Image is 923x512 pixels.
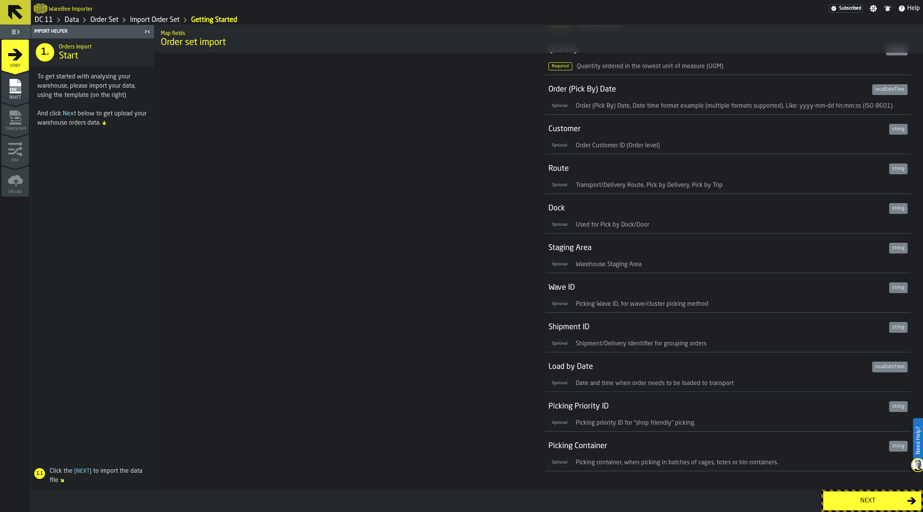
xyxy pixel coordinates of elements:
[866,5,880,12] label: button-toggle-Settings
[2,158,29,163] span: Map
[31,467,151,485] div: Click the to import the data file
[142,27,153,36] label: button-toggle-Close me
[829,4,863,13] a: link-to-/wh/i/2e91095d-d0fa-471d-87cf-b9f7f81665fc/settings/billing
[907,4,920,13] span: Help
[2,40,29,70] li: menu Start
[576,301,708,307] span: Picking Wave ID, for wave/cluster picking method
[889,243,908,253] div: string
[2,103,29,133] li: menu Transform
[31,38,154,66] div: title-Start
[823,491,921,510] button: button-Next
[548,62,572,70] span: Required
[548,163,886,174] div: Route
[839,6,861,11] span: Subscribed
[889,282,908,293] div: string
[90,16,118,24] a: link-to-/wh/i/2e91095d-d0fa-471d-87cf-b9f7f81665fc/data/orders/
[548,322,886,333] div: Shipment ID
[548,441,886,452] div: Picking Container
[577,63,723,70] span: Quantity ordered in the lowest unit of measure (UOM)
[2,95,29,100] span: Select
[191,16,237,24] a: link-to-/wh/i/2e91095d-d0fa-471d-87cf-b9f7f81665fc/import/orders/
[2,64,29,68] span: Start
[31,25,154,38] header: Import Helper
[872,362,908,372] div: localDateTime
[2,190,29,194] span: Upload
[548,221,571,229] span: Optional
[548,142,571,150] span: Optional
[33,29,142,34] div: Import Helper
[36,43,54,62] div: 1.
[2,71,29,102] li: menu Select
[130,16,180,24] a: link-to-/wh/i/2e91095d-d0fa-471d-87cf-b9f7f81665fc/import/orders/
[63,111,76,117] span: Next
[872,84,908,95] div: localDateTime
[889,203,908,214] div: string
[35,471,45,476] span: 1.1
[576,103,893,109] span: Order (Pick By) Date, Date time format example (multiple formats supported). Like: yyyy-mm-dd hh:...
[548,124,886,135] div: Customer
[59,50,78,62] span: Start
[37,109,148,128] div: And click below to get upload your warehouse orders data.
[895,4,923,13] label: button-toggle-Help
[548,260,571,269] span: Optional
[548,340,571,348] span: Optional
[161,29,917,37] h2: Sub Title
[576,262,641,268] span: Warehouse Staging Area
[576,222,649,228] span: Used for Pick by Dock/Door
[548,181,571,189] span: Optional
[2,166,29,197] li: menu Upload
[155,25,923,53] div: title-Order set import
[576,182,723,188] span: Transport/Delivery Route, Pick by Delivery, Pick by Trip
[34,15,477,25] nav: Breadcrumb
[548,362,869,372] div: Load by Date
[59,42,148,50] h2: Sub Title
[548,419,571,427] span: Optional
[889,163,908,174] div: string
[161,37,917,49] span: Order set import
[49,5,93,12] h2: Sub Title
[548,243,886,253] div: Staging Area
[34,2,47,15] a: logo-header
[548,459,571,467] span: Optional
[74,469,76,474] span: [
[576,341,706,347] span: Shipment/Delivery identifier for grouping orders
[889,322,908,333] div: string
[548,282,886,293] div: Wave ID
[2,127,29,131] span: Transform
[576,380,734,387] span: Date and time when order needs to be loaded to transport
[37,72,148,100] div: To get started with analysing your warehouse, please import your data, using the template (on the...
[548,84,869,95] div: Order (Pick By) Date
[881,5,895,12] label: button-toggle-Notifications
[2,27,29,37] label: button-toggle-Toggle Full Menu
[889,124,908,135] div: string
[576,460,778,466] span: Picking container, when picking in batches of cages, totes or bin containers.
[548,401,886,412] div: Picking Priority ID
[548,203,886,214] div: Dock
[2,134,29,165] li: menu Map
[65,16,79,24] a: link-to-/wh/i/2e91095d-d0fa-471d-87cf-b9f7f81665fc/data
[576,143,660,149] span: Order Customer ID (Order level)
[548,379,571,387] span: Optional
[35,16,53,24] a: link-to-/wh/i/2e91095d-d0fa-471d-87cf-b9f7f81665fc
[548,102,571,110] span: Optional
[829,4,863,13] div: Menu Subscription
[576,420,695,426] span: Picking priority ID for “shop friendly” picking.
[889,441,908,452] div: string
[889,401,908,412] div: string
[548,300,571,308] span: Optional
[828,496,907,505] div: Next
[914,419,922,462] label: Need Help?
[90,469,92,474] span: ]
[73,469,93,474] span: Next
